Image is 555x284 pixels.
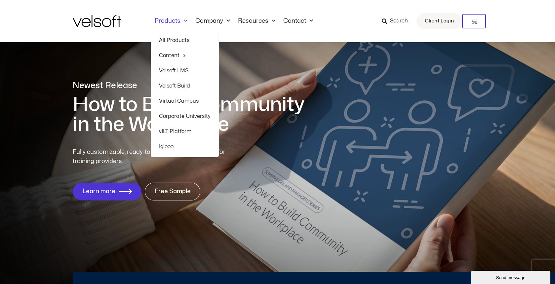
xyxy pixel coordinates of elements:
[73,95,314,134] h1: How to Build Community in the Workplace
[73,15,121,27] img: Velsoft Training Materials
[73,148,237,166] p: Fully customizable, ready-to-deliver training content for training providers.
[191,18,234,25] a: CompanyMenu Toggle
[159,109,211,124] a: Corporate University
[390,17,408,25] span: Search
[159,33,211,48] a: All Products
[234,18,279,25] a: ResourcesMenu Toggle
[73,183,141,200] a: Learn more
[279,18,317,25] a: ContactMenu Toggle
[145,183,200,200] a: Free Sample
[471,269,552,284] iframe: chat widget
[73,80,314,91] p: Newest Release
[151,18,317,25] nav: Menu
[154,188,191,195] span: Free Sample
[416,13,462,29] a: Client Login
[151,30,219,157] ul: ProductsMenu Toggle
[159,93,211,109] a: Virtual Campus
[151,18,191,25] a: ProductsMenu Toggle
[159,63,211,78] a: Velsoft LMS
[159,48,211,63] a: ContentMenu Toggle
[425,17,454,25] span: Client Login
[159,139,211,154] a: Iglooo
[159,78,211,93] a: Velsoft Build
[82,188,115,195] span: Learn more
[382,16,413,27] a: Search
[159,124,211,139] a: vILT Platform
